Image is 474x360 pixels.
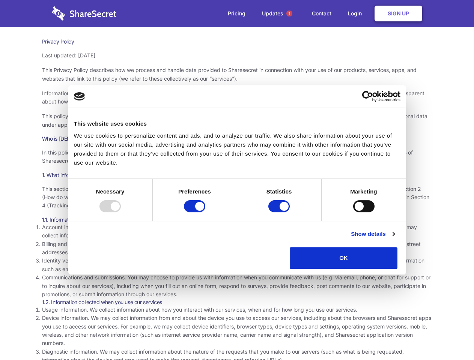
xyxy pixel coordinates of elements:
div: We use cookies to personalize content and ads, and to analyze our traffic. We also share informat... [74,131,400,167]
span: Usage information. We collect information about how you interact with our services, when and for ... [42,306,357,313]
a: Contact [304,2,339,25]
strong: Preferences [178,188,211,195]
img: logo-wordmark-white-trans-d4663122ce5f474addd5e946df7df03e33cb6a1c49d2221995e7729f52c070b2.svg [52,6,116,21]
a: Show details [351,229,394,238]
a: Login [340,2,373,25]
span: 1.2. Information collected when you use our services [42,299,162,305]
span: Who is [DEMOGRAPHIC_DATA]? [42,135,117,142]
a: Sign Up [375,6,422,21]
span: Device information. We may collect information from and about the device you use to access our se... [42,315,431,346]
button: OK [290,247,397,269]
span: This section describes the various types of information we collect from and about you. To underst... [42,186,429,209]
a: Pricing [220,2,253,25]
span: 1. What information do we collect about you? [42,172,146,178]
span: Billing and payment information. In order to purchase a service, you may need to provide us with ... [42,241,421,255]
strong: Marketing [350,188,377,195]
span: Account information. Our services generally require you to create an account before you can acces... [42,224,417,238]
img: logo [74,92,85,100]
p: Last updated: [DATE] [42,51,432,60]
span: Information security and privacy are at the heart of what Sharesecret values and promotes as a co... [42,90,424,105]
span: 1.1. Information you provide to us [42,216,117,223]
span: Identity verification information. Some services require you to verify your identity as part of c... [42,257,424,272]
strong: Statistics [266,188,292,195]
span: This policy uses the term “personal data” to refer to information that is related to an identifie... [42,113,427,127]
span: 1 [286,10,292,16]
span: In this policy, “Sharesecret,” “we,” “us,” and “our” refer to Sharesecret Inc., a U.S. company. S... [42,149,413,164]
div: This website uses cookies [74,119,400,128]
span: Communications and submissions. You may choose to provide us with information when you communicat... [42,274,430,297]
strong: Necessary [96,188,125,195]
h1: Privacy Policy [42,38,432,45]
a: Usercentrics Cookiebot - opens in a new window [335,91,400,102]
span: This Privacy Policy describes how we process and handle data provided to Sharesecret in connectio... [42,67,417,81]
